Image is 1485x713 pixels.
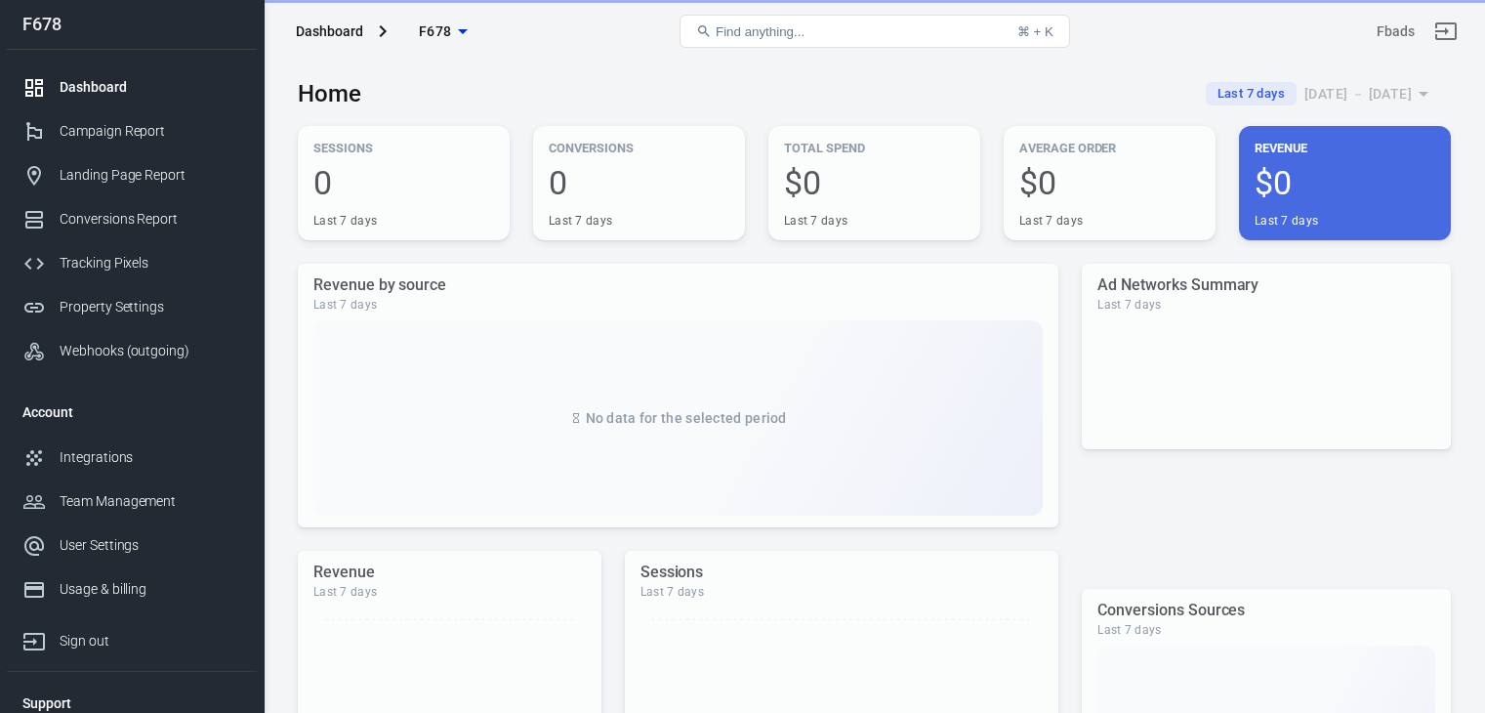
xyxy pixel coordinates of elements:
[1377,21,1415,42] div: Account id: tR2bt8Tt
[7,197,257,241] a: Conversions Report
[60,77,241,98] div: Dashboard
[60,297,241,317] div: Property Settings
[298,80,361,107] h3: Home
[60,491,241,512] div: Team Management
[7,241,257,285] a: Tracking Pixels
[7,524,257,567] a: User Settings
[680,15,1070,48] button: Find anything...⌘ + K
[716,24,804,39] span: Find anything...
[296,21,363,41] div: Dashboard
[7,436,257,480] a: Integrations
[7,109,257,153] a: Campaign Report
[1017,24,1053,39] div: ⌘ + K
[60,341,241,361] div: Webhooks (outgoing)
[7,285,257,329] a: Property Settings
[7,567,257,611] a: Usage & billing
[1423,8,1469,55] a: Sign out
[7,480,257,524] a: Team Management
[60,121,241,142] div: Campaign Report
[60,209,241,230] div: Conversions Report
[7,389,257,436] li: Account
[60,579,241,600] div: Usage & billing
[60,165,241,186] div: Landing Page Report
[7,16,257,33] div: F678
[419,20,452,44] span: F678
[7,611,257,663] a: Sign out
[60,631,241,651] div: Sign out
[394,14,492,50] button: F678
[7,329,257,373] a: Webhooks (outgoing)
[7,65,257,109] a: Dashboard
[60,253,241,273] div: Tracking Pixels
[7,153,257,197] a: Landing Page Report
[60,535,241,556] div: User Settings
[60,447,241,468] div: Integrations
